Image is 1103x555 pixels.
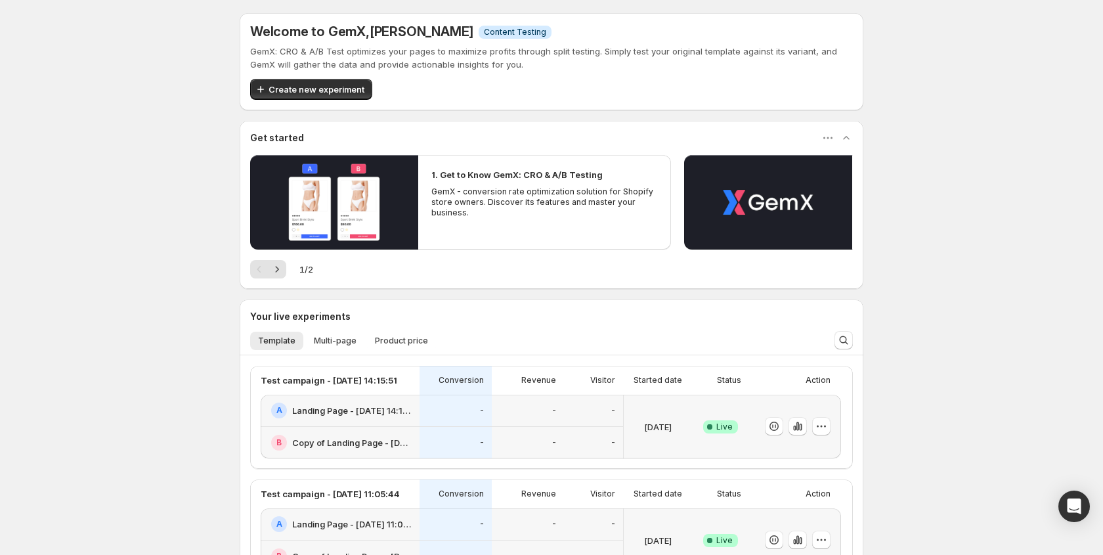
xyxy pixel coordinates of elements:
[375,336,428,346] span: Product price
[258,336,295,346] span: Template
[276,405,282,416] h2: A
[552,519,556,529] p: -
[292,404,412,417] h2: Landing Page - [DATE] 14:15:41
[684,155,852,250] button: Play video
[314,336,357,346] span: Multi-page
[634,489,682,499] p: Started date
[644,420,672,433] p: [DATE]
[431,187,657,218] p: GemX - conversion rate optimization solution for Shopify store owners. Discover its features and ...
[431,168,603,181] h2: 1. Get to Know GemX: CRO & A/B Testing
[521,375,556,386] p: Revenue
[552,437,556,448] p: -
[250,155,418,250] button: Play video
[439,489,484,499] p: Conversion
[552,405,556,416] p: -
[292,436,412,449] h2: Copy of Landing Page - [DATE] 14:15:41
[590,489,615,499] p: Visitor
[480,519,484,529] p: -
[644,534,672,547] p: [DATE]
[806,375,831,386] p: Action
[250,24,473,39] h5: Welcome to GemX
[717,375,741,386] p: Status
[261,374,397,387] p: Test campaign - [DATE] 14:15:51
[611,405,615,416] p: -
[269,83,364,96] span: Create new experiment
[268,260,286,278] button: Next
[716,535,733,546] span: Live
[484,27,546,37] span: Content Testing
[276,437,282,448] h2: B
[834,331,853,349] button: Search and filter results
[439,375,484,386] p: Conversion
[480,405,484,416] p: -
[250,131,304,144] h3: Get started
[716,422,733,432] span: Live
[276,519,282,529] h2: A
[521,489,556,499] p: Revenue
[717,489,741,499] p: Status
[366,24,473,39] span: , [PERSON_NAME]
[250,45,853,71] p: GemX: CRO & A/B Test optimizes your pages to maximize profits through split testing. Simply test ...
[1058,491,1090,522] div: Open Intercom Messenger
[611,519,615,529] p: -
[250,310,351,323] h3: Your live experiments
[634,375,682,386] p: Started date
[250,260,286,278] nav: Pagination
[292,518,412,531] h2: Landing Page - [DATE] 11:05:39
[806,489,831,499] p: Action
[480,437,484,448] p: -
[590,375,615,386] p: Visitor
[299,263,313,276] span: 1 / 2
[261,487,400,500] p: Test campaign - [DATE] 11:05:44
[250,79,372,100] button: Create new experiment
[611,437,615,448] p: -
